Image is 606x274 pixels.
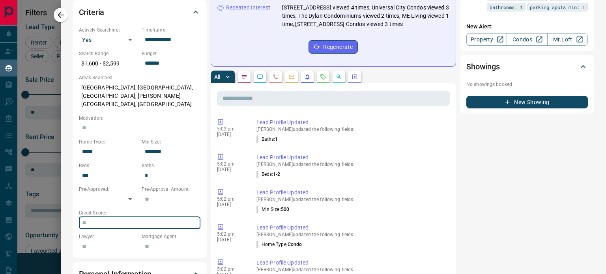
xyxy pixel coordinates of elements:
p: Beds : [256,171,281,178]
p: Actively Searching: [79,26,138,34]
p: No showings booked [466,81,588,88]
span: 1 [275,136,278,142]
h2: Criteria [79,6,105,19]
span: 500 [281,207,289,212]
p: Repeated Interest [226,4,270,12]
p: Budget: [142,50,200,57]
p: Pre-Approved: [79,186,138,193]
p: Lead Profile Updated [256,188,447,197]
p: Min Size : [256,206,289,213]
p: Home Type : [256,241,302,248]
span: Condo [288,242,302,247]
svg: Emails [288,74,295,80]
svg: Lead Browsing Activity [257,74,263,80]
div: Criteria [79,3,200,22]
div: Yes [79,34,138,46]
a: Mr.Loft [547,33,588,46]
svg: Listing Alerts [304,74,310,80]
p: Search Range: [79,50,138,57]
a: Property [466,33,507,46]
p: [PERSON_NAME] updated the following fields: [256,232,447,237]
p: Lead Profile Updated [256,224,447,232]
p: [DATE] [217,202,245,207]
p: Baths : [256,136,278,143]
p: Mortgage Agent: [142,233,200,240]
span: bathrooms: 1 [490,3,523,11]
p: [PERSON_NAME] updated the following fields: [256,267,447,272]
p: Lead Profile Updated [256,153,447,162]
p: Lead Profile Updated [256,118,447,127]
p: All [214,74,221,80]
p: Beds: [79,162,138,169]
p: Baths: [142,162,200,169]
p: Lawyer: [79,233,138,240]
span: parking spots min: 1 [530,3,585,11]
div: Showings [466,57,588,76]
p: 5:03 pm [217,126,245,132]
p: 5:02 pm [217,267,245,272]
p: Lead Profile Updated [256,259,447,267]
p: Home Type: [79,138,138,145]
a: Condos [507,33,547,46]
span: 1-2 [273,171,280,177]
p: 5:02 pm [217,231,245,237]
p: 5:02 pm [217,161,245,167]
p: Credit Score: [79,209,200,216]
p: [STREET_ADDRESS] viewed 4 times, Universal City Condos viewed 3 times, The Dylan Condominiums vie... [282,4,449,28]
p: [DATE] [217,132,245,137]
p: [PERSON_NAME] updated the following fields: [256,197,447,202]
svg: Requests [320,74,326,80]
button: New Showing [466,96,588,108]
button: Regenerate [309,40,358,54]
p: Min Size: [142,138,200,145]
p: [GEOGRAPHIC_DATA], [GEOGRAPHIC_DATA], [GEOGRAPHIC_DATA], [PERSON_NAME][GEOGRAPHIC_DATA], [GEOGRAP... [79,81,200,111]
svg: Agent Actions [352,74,358,80]
svg: Calls [273,74,279,80]
p: New Alert: [466,22,588,31]
h2: Showings [466,60,500,73]
p: 5:02 pm [217,196,245,202]
p: [PERSON_NAME] updated the following fields: [256,127,447,132]
svg: Opportunities [336,74,342,80]
p: Pre-Approval Amount: [142,186,200,193]
p: [PERSON_NAME] updated the following fields: [256,162,447,167]
p: [DATE] [217,237,245,242]
svg: Notes [241,74,247,80]
p: $1,600 - $2,599 [79,57,138,70]
p: Timeframe: [142,26,200,34]
p: Areas Searched: [79,74,200,81]
p: [DATE] [217,167,245,172]
p: Motivation: [79,115,200,122]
